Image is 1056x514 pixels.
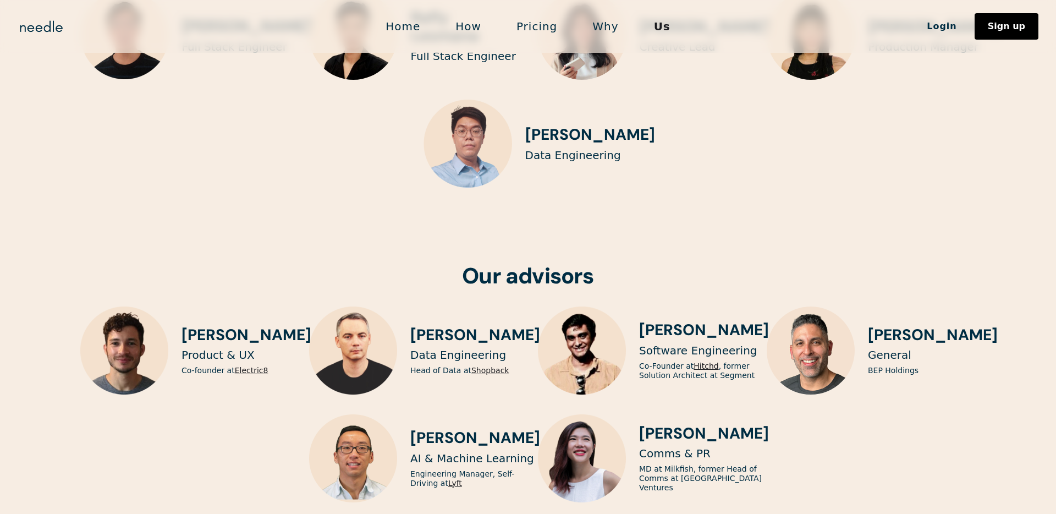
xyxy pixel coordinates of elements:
p: Engineering Manager, Self-Driving at [410,469,540,488]
a: Home [368,15,438,38]
a: Hitchd [694,362,718,370]
p: Comms & PR [639,447,711,460]
p: Full Stack Engineer [411,50,516,63]
p: AI & Machine Learning [410,452,534,465]
p: MD at Milkfish, former Head of Comms at [GEOGRAPHIC_DATA] Ventures [639,464,769,492]
h3: [PERSON_NAME] [639,424,769,443]
h3: [PERSON_NAME] [410,326,540,345]
a: Why [575,15,636,38]
p: Product & UX [182,348,255,362]
h3: [PERSON_NAME] [410,429,540,447]
h3: [PERSON_NAME] [525,125,655,144]
a: Lyft [448,479,462,488]
div: Sign up [988,22,1025,31]
p: Head of Data at [410,366,509,375]
a: Sign up [975,13,1038,40]
p: General [868,348,911,362]
h3: [PERSON_NAME] [182,326,311,345]
h3: [PERSON_NAME] [868,326,998,345]
a: How [438,15,499,38]
p: Co-founder at [182,366,268,375]
a: Shopback [471,366,509,375]
p: Co-Founder at , former Solution Architect at Segment [639,362,769,380]
p: Software Engineering [639,344,757,357]
p: Data Engineering [525,149,621,162]
a: Pricing [499,15,575,38]
a: Login [909,17,975,36]
a: Us [636,15,688,38]
h3: [PERSON_NAME] [639,321,769,340]
a: Electric8 [235,366,268,375]
p: Data Engineering [410,348,506,362]
p: BEP Holdings [868,366,919,375]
